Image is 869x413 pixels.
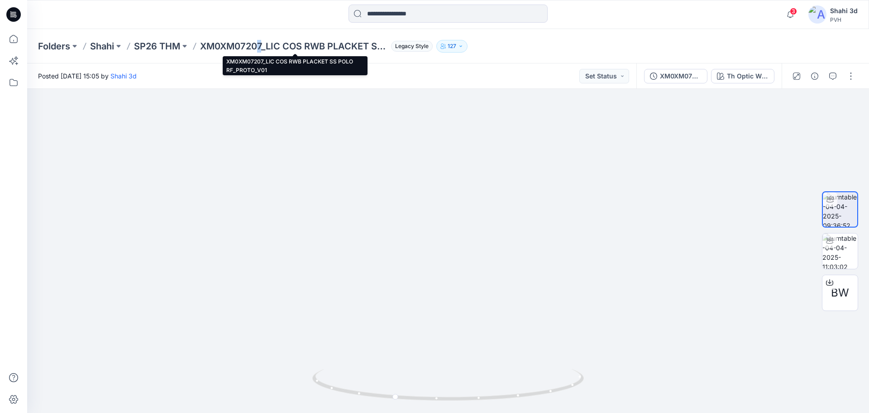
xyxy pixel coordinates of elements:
[822,233,858,269] img: turntable-04-04-2025-11:03:02
[727,71,769,81] div: Th Optic White - YCF
[644,69,707,83] button: XM0XM07207_LIC COS RWB PLACKET SS POLO RF_PROTO_V01
[38,71,137,81] span: Posted [DATE] 15:05 by
[831,285,849,301] span: BW
[823,192,857,227] img: turntable-04-04-2025-09:36:52
[830,5,858,16] div: Shahi 3d
[807,69,822,83] button: Details
[200,40,387,53] p: XM0XM07207_LIC COS RWB PLACKET SS POLO RF_PROTO_V01
[436,40,468,53] button: 127
[90,40,114,53] a: Shahi
[134,40,180,53] a: SP26 THM
[790,8,797,15] span: 3
[711,69,774,83] button: Th Optic White - YCF
[110,72,137,80] a: Shahi 3d
[830,16,858,23] div: PVH
[38,40,70,53] a: Folders
[808,5,826,24] img: avatar
[387,40,433,53] button: Legacy Style
[448,41,456,51] p: 127
[660,71,702,81] div: XM0XM07207_LIC COS RWB PLACKET SS POLO RF_PROTO_V01
[391,41,433,52] span: Legacy Style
